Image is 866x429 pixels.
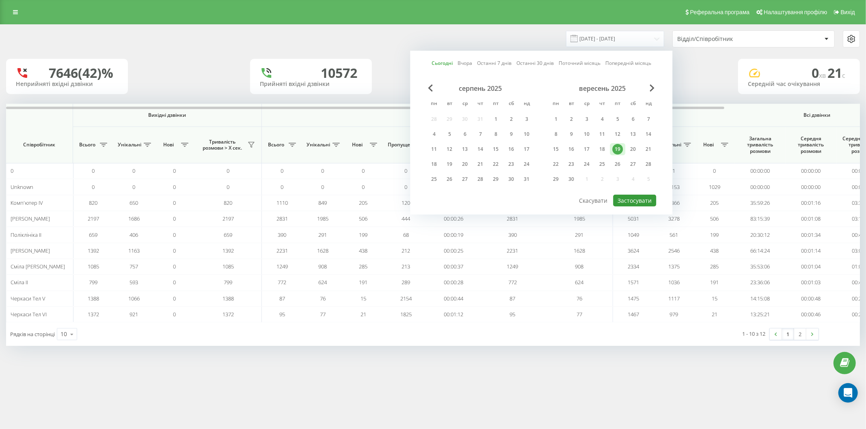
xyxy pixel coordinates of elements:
[786,163,836,179] td: 00:00:00
[88,263,99,270] span: 1085
[794,328,806,340] a: 2
[475,159,486,169] div: 21
[11,231,41,238] span: Поліклініка ІІ
[628,114,638,124] div: 6
[625,158,641,170] div: сб 27 вер 2025 р.
[643,159,654,169] div: 28
[359,231,368,238] span: 199
[426,173,442,185] div: пн 25 серп 2025 р.
[628,129,638,139] div: 13
[173,199,176,206] span: 0
[13,142,66,148] span: Співробітник
[457,143,473,155] div: ср 13 серп 2025 р.
[503,173,519,185] div: сб 30 серп 2025 р.
[594,143,610,155] div: чт 18 вер 2025 р.
[402,247,410,254] span: 212
[519,128,534,140] div: нд 10 серп 2025 р.
[610,158,625,170] div: пт 26 вер 2025 р.
[460,159,470,169] div: 20
[735,275,786,290] td: 23:36:06
[477,60,512,67] a: Останні 7 днів
[276,263,288,270] span: 1249
[506,114,516,124] div: 2
[551,114,561,124] div: 1
[735,243,786,259] td: 66:14:24
[503,113,519,125] div: сб 2 серп 2025 р.
[92,183,95,191] span: 0
[711,263,719,270] span: 285
[579,128,594,140] div: ср 10 вер 2025 р.
[735,179,786,195] td: 00:00:00
[564,128,579,140] div: вт 9 вер 2025 р.
[128,247,140,254] span: 1163
[505,98,517,110] abbr: субота
[566,159,577,169] div: 23
[641,158,656,170] div: нд 28 вер 2025 р.
[428,243,479,259] td: 00:00:25
[459,98,471,110] abbr: середа
[319,231,327,238] span: 291
[519,173,534,185] div: нд 31 серп 2025 р.
[362,167,365,174] span: 0
[444,144,455,154] div: 12
[428,259,479,275] td: 00:00:37
[503,128,519,140] div: сб 9 серп 2025 р.
[222,247,234,254] span: 1392
[786,227,836,242] td: 00:01:34
[551,129,561,139] div: 8
[690,9,750,15] span: Реферальна програма
[575,263,584,270] span: 908
[173,231,176,238] span: 0
[428,98,440,110] abbr: понеділок
[551,174,561,184] div: 29
[173,215,176,222] span: 0
[89,231,98,238] span: 659
[594,128,610,140] div: чт 11 вер 2025 р.
[579,113,594,125] div: ср 3 вер 2025 р.
[130,263,138,270] span: 757
[488,128,503,140] div: пт 8 серп 2025 р.
[443,98,456,110] abbr: вівторок
[713,167,716,174] span: 0
[610,128,625,140] div: пт 12 вер 2025 р.
[222,215,234,222] span: 2197
[199,139,245,151] span: Тривалість розмови > Х сек.
[597,114,607,124] div: 4
[668,215,680,222] span: 3278
[819,71,827,80] span: хв
[92,167,95,174] span: 0
[521,129,532,139] div: 10
[597,144,607,154] div: 18
[490,144,501,154] div: 15
[507,263,518,270] span: 1249
[173,263,176,270] span: 0
[641,128,656,140] div: нд 14 вер 2025 р.
[521,144,532,154] div: 17
[709,183,720,191] span: 1029
[610,143,625,155] div: пт 19 вер 2025 р.
[429,144,439,154] div: 11
[319,263,327,270] span: 908
[548,128,564,140] div: пн 8 вер 2025 р.
[735,259,786,275] td: 35:53:06
[735,195,786,211] td: 35:59:26
[516,60,554,67] a: Останні 30 днів
[359,247,368,254] span: 438
[488,158,503,170] div: пт 22 серп 2025 р.
[460,129,470,139] div: 6
[786,211,836,227] td: 00:01:08
[551,144,561,154] div: 15
[281,183,284,191] span: 0
[49,65,113,81] div: 7646 (42)%
[11,167,13,174] span: 0
[566,129,577,139] div: 9
[677,36,774,43] div: Відділ/Співробітник
[260,81,362,88] div: Прийняті вхідні дзвінки
[276,215,288,222] span: 2831
[643,114,654,124] div: 7
[11,247,50,254] span: [PERSON_NAME]
[625,143,641,155] div: сб 20 вер 2025 р.
[574,215,585,222] span: 1985
[133,183,136,191] span: 0
[764,9,827,15] span: Налаштування профілю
